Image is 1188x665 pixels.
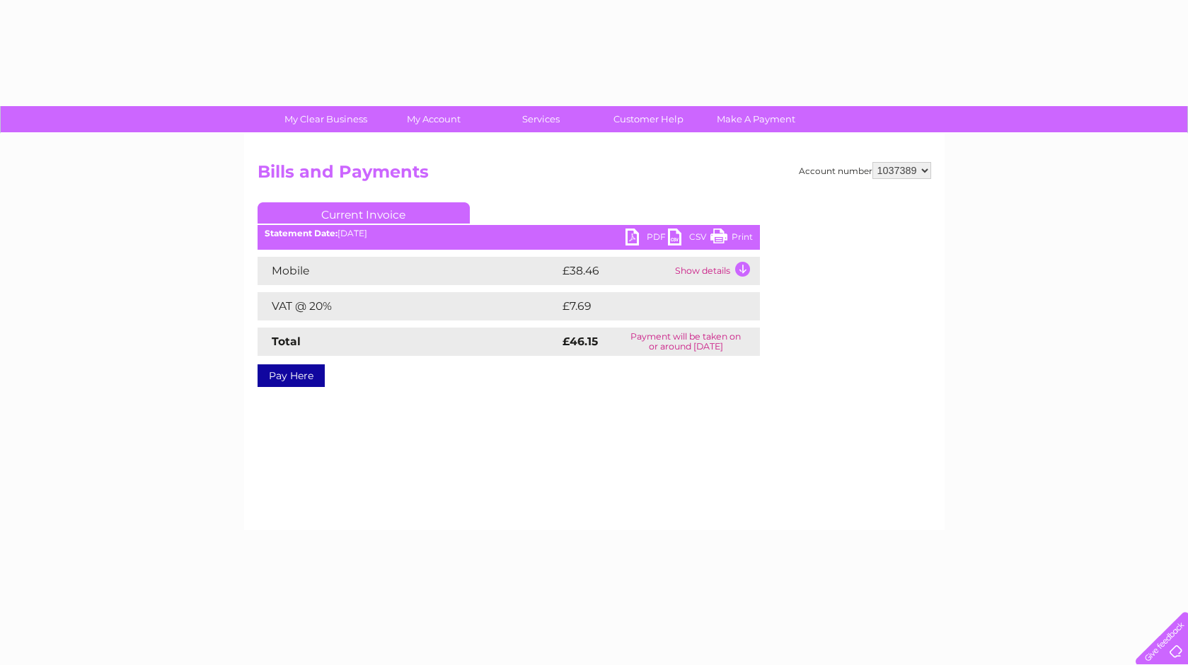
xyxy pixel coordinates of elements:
div: Account number [799,162,931,179]
td: Show details [671,257,760,285]
a: Current Invoice [258,202,470,224]
a: Make A Payment [698,106,814,132]
a: Print [710,229,753,249]
strong: £46.15 [563,335,598,348]
h2: Bills and Payments [258,162,931,189]
strong: Total [272,335,301,348]
div: [DATE] [258,229,760,238]
a: Pay Here [258,364,325,387]
td: Mobile [258,257,559,285]
a: My Clear Business [267,106,384,132]
td: £7.69 [559,292,727,320]
a: Customer Help [590,106,707,132]
b: Statement Date: [265,228,338,238]
td: VAT @ 20% [258,292,559,320]
a: My Account [375,106,492,132]
a: PDF [625,229,668,249]
td: Payment will be taken on or around [DATE] [612,328,760,356]
a: Services [483,106,599,132]
a: CSV [668,229,710,249]
td: £38.46 [559,257,671,285]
